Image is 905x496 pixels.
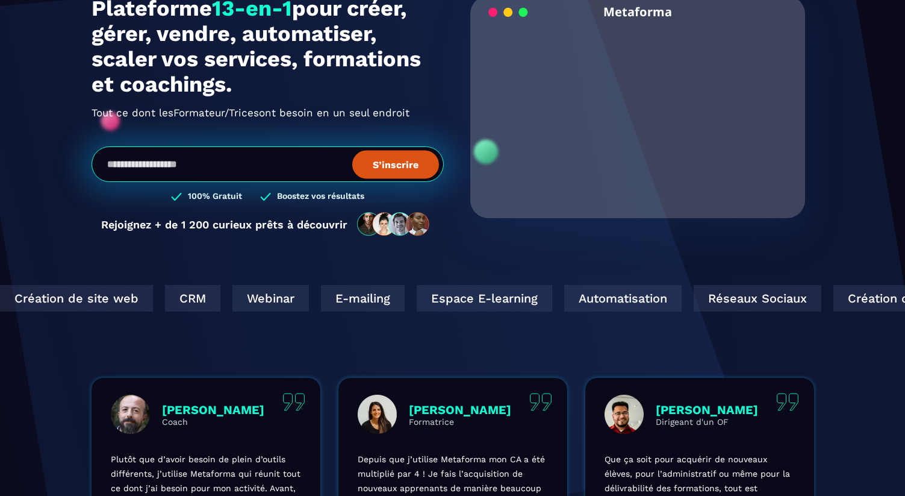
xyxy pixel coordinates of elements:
[162,417,264,427] p: Coach
[277,191,364,202] h3: Boostez vos résultats
[776,393,799,411] img: quote
[162,403,264,417] p: [PERSON_NAME]
[358,395,397,434] img: profile
[417,285,552,312] div: Espace E-learning
[564,285,682,312] div: Automatisation
[353,212,434,237] img: community-people
[409,417,511,427] p: Formatrice
[173,103,259,122] span: Formateur/Trices
[321,285,405,312] div: E-mailing
[529,393,552,411] img: quote
[488,7,528,18] img: loading
[409,403,511,417] p: [PERSON_NAME]
[101,218,347,231] p: Rejoignez + de 1 200 curieux prêts à découvrir
[260,191,271,202] img: checked
[171,191,182,202] img: checked
[656,417,758,427] p: Dirigeant d'un OF
[165,285,220,312] div: CRM
[656,403,758,417] p: [PERSON_NAME]
[694,285,821,312] div: Réseaux Sociaux
[605,395,644,434] img: profile
[111,395,150,434] img: profile
[352,150,439,178] button: S’inscrire
[479,28,797,186] video: Your browser does not support the video tag.
[92,103,444,122] h2: Tout ce dont les ont besoin en un seul endroit
[232,285,309,312] div: Webinar
[282,393,305,411] img: quote
[188,191,242,202] h3: 100% Gratuit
